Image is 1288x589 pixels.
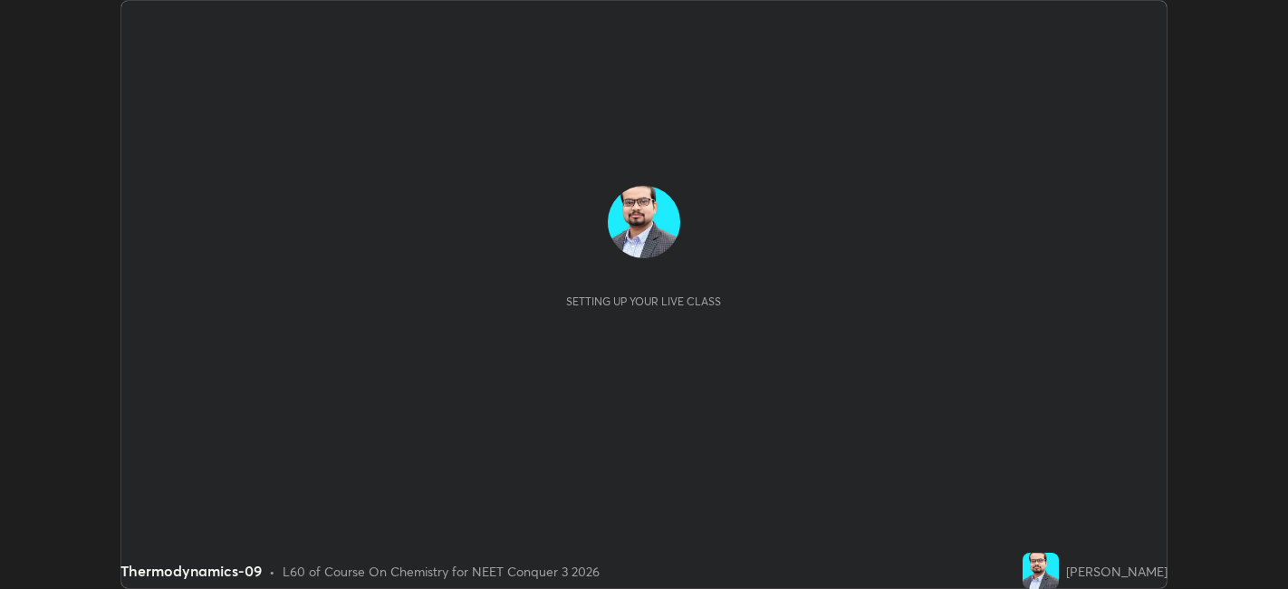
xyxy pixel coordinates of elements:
[120,560,262,582] div: Thermodynamics-09
[608,186,680,258] img: 575f463803b64d1597248aa6fa768815.jpg
[269,562,275,581] div: •
[566,294,721,308] div: Setting up your live class
[1023,553,1059,589] img: 575f463803b64d1597248aa6fa768815.jpg
[1066,562,1168,581] div: [PERSON_NAME]
[283,562,600,581] div: L60 of Course On Chemistry for NEET Conquer 3 2026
